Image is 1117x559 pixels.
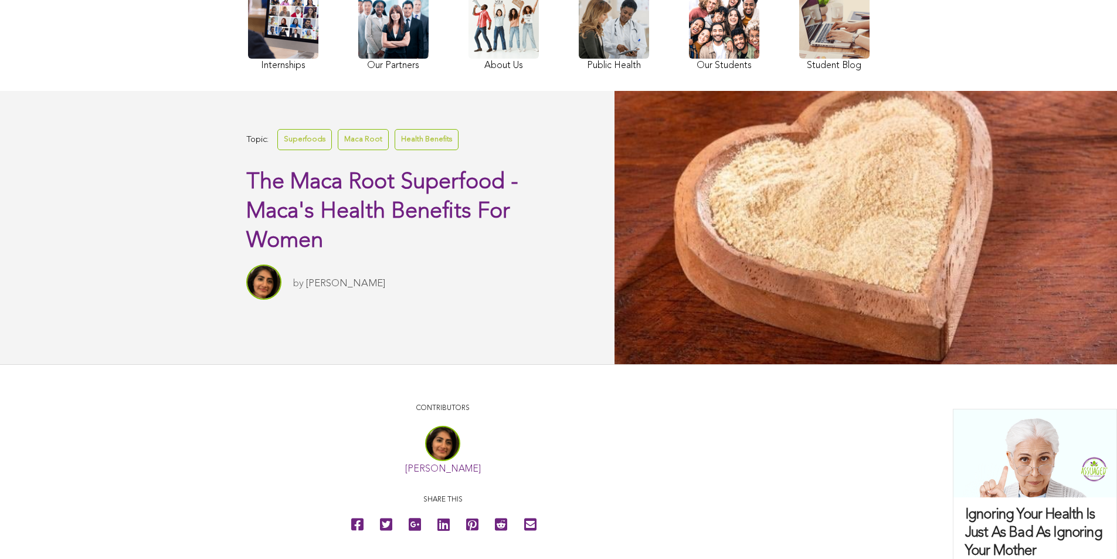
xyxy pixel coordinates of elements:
[246,265,281,300] img: Sitara Darvish
[395,129,459,150] a: Health Benefits
[1058,503,1117,559] iframe: Chat Widget
[293,279,304,289] span: by
[306,279,385,289] a: [PERSON_NAME]
[277,129,332,150] a: Superfoods
[252,494,633,506] p: Share this
[405,465,481,474] a: [PERSON_NAME]
[252,403,633,414] p: CONTRIBUTORS
[338,129,389,150] a: Maca Root
[246,171,518,252] span: The Maca Root Superfood - Maca's Health Benefits For Women
[246,132,269,148] span: Topic:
